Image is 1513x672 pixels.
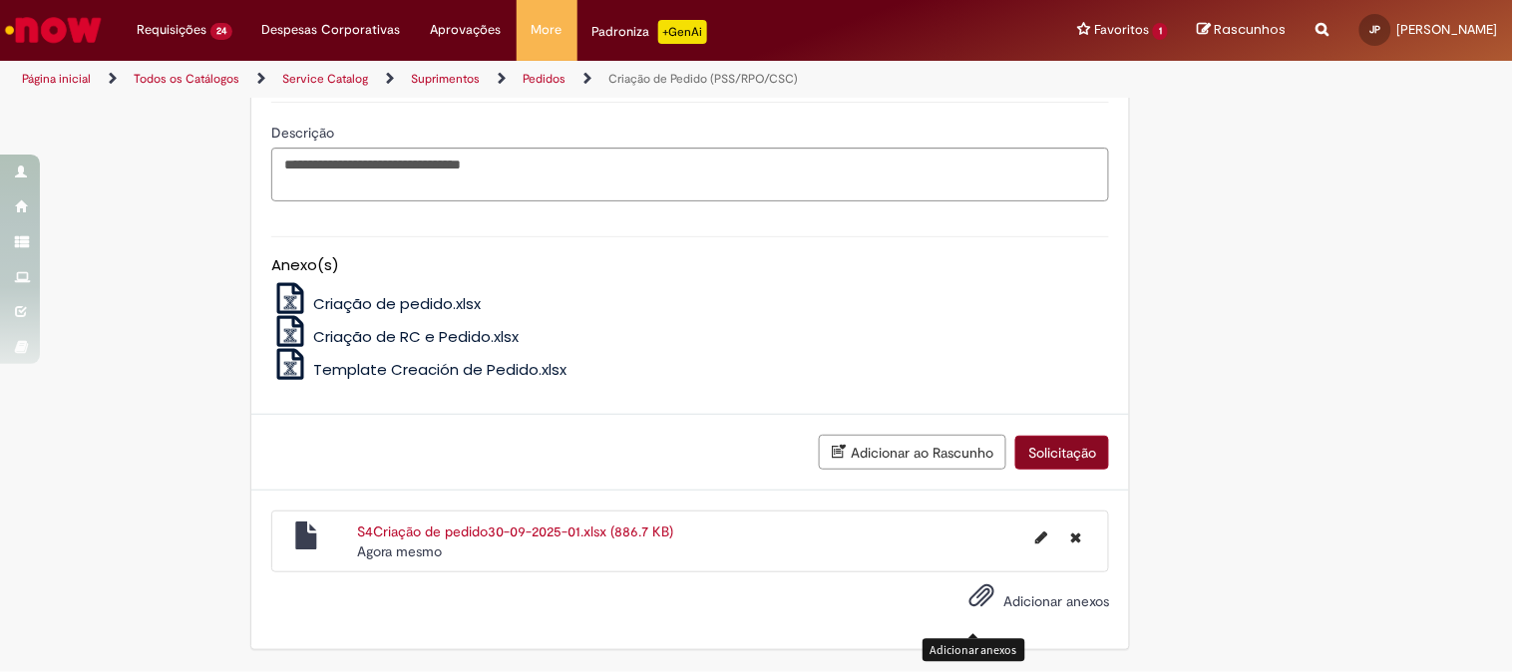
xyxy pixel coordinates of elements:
a: S4Criação de pedido30-09-2025-01.xlsx (886.7 KB) [357,522,673,540]
span: 24 [210,23,232,40]
div: Adicionar anexos [923,638,1025,661]
span: Template Creación de Pedido.xlsx [313,359,567,380]
div: Padroniza [592,20,707,44]
a: Pedidos [523,71,566,87]
a: Criação de RC e Pedido.xlsx [271,326,519,347]
a: Página inicial [22,71,91,87]
a: Service Catalog [282,71,368,87]
span: Favoritos [1094,20,1149,40]
p: +GenAi [658,20,707,44]
span: Despesas Corporativas [262,20,401,40]
span: 1 [1153,23,1168,40]
span: Aprovações [431,20,502,40]
span: JP [1370,23,1381,36]
span: Descrição [271,124,338,142]
button: Editar nome de arquivo S4Criação de pedido30-09-2025-01.xlsx [1023,521,1059,553]
span: Requisições [137,20,206,40]
span: Adicionar anexos [1003,593,1109,611]
ul: Trilhas de página [15,61,993,98]
a: Todos os Catálogos [134,71,239,87]
h5: Anexo(s) [271,257,1109,274]
a: Template Creación de Pedido.xlsx [271,359,567,380]
button: Excluir S4Criação de pedido30-09-2025-01.xlsx [1058,521,1093,553]
span: More [532,20,563,40]
span: Criação de RC e Pedido.xlsx [313,326,519,347]
button: Adicionar ao Rascunho [819,435,1006,470]
a: Rascunhos [1198,21,1287,40]
a: Suprimentos [411,71,480,87]
span: Rascunhos [1215,20,1287,39]
a: Criação de pedido.xlsx [271,293,481,314]
a: Criação de Pedido (PSS/RPO/CSC) [608,71,798,87]
textarea: Descrição [271,148,1109,201]
button: Adicionar anexos [963,577,999,623]
img: ServiceNow [2,10,105,50]
time: 30/09/2025 13:33:33 [357,542,442,560]
span: Criação de pedido.xlsx [313,293,481,314]
span: Agora mesmo [357,542,442,560]
button: Solicitação [1015,436,1109,470]
span: [PERSON_NAME] [1397,21,1498,38]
